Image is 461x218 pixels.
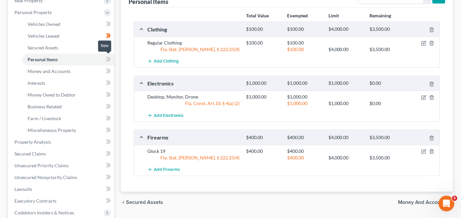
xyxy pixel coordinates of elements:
span: Personal Items [28,57,58,62]
div: $1,000.00 [243,94,284,100]
span: Lawsuits [14,186,32,192]
div: $400.00 [284,154,325,161]
a: Secured Claims [9,148,114,160]
div: $3,500.00 [366,154,407,161]
div: $3,500.00 [366,26,407,32]
div: New [98,41,111,51]
a: Miscellaneous Property [22,124,114,136]
span: Secured Assets [28,45,58,50]
button: Money and Accounts chevron_right [398,200,453,205]
div: $100.00 [284,40,325,46]
a: Interests [22,77,114,89]
div: Desktop, Monitor, Drone [144,94,243,100]
a: Executory Contracts [9,195,114,207]
div: $0.00 [366,100,407,107]
span: Secured Claims [14,151,46,156]
span: Money Owed to Debtor [28,92,76,98]
div: $100.00 [284,46,325,53]
a: Unsecured Nonpriority Claims [9,172,114,183]
span: Miscellaneous Property [28,127,76,133]
div: $4,000.00 [325,135,366,141]
i: chevron_left [121,200,126,205]
span: Vehicles Owned [28,21,60,27]
button: chevron_left Secured Assets [121,200,163,205]
div: $100.00 [243,40,284,46]
span: Secured Assets [126,200,163,205]
div: Glock 19 [144,148,243,154]
button: Add Electronics [147,109,183,121]
div: Clothing [144,26,243,33]
div: $1,000.00 [325,100,366,107]
a: Personal Items [22,54,114,65]
span: 5 [452,196,457,201]
a: Farm / Livestock [22,113,114,124]
a: Secured Assets [22,42,114,54]
button: Add Firearms [147,164,180,176]
span: Unsecured Nonpriority Claims [14,174,77,180]
span: Add Clothing [154,59,179,64]
a: Vehicles Owned [22,18,114,30]
div: $400.00 [243,148,284,154]
div: $4,000.00 [325,26,366,32]
div: Fla. Stat. [PERSON_NAME]. § 222.25(4) [144,154,243,161]
span: Unsecured Priority Claims [14,163,69,168]
span: Executory Contracts [14,198,56,204]
a: Money and Accounts [22,65,114,77]
a: Money Owed to Debtor [22,89,114,101]
div: $400.00 [284,148,325,154]
div: Fla. Stat. [PERSON_NAME]. § 222.25(4) [144,46,243,53]
a: Vehicles Leased [22,30,114,42]
div: $1,000.00 [325,80,366,86]
div: $3,500.00 [366,46,407,53]
span: Personal Property [14,9,52,15]
strong: Exempted [287,13,308,18]
div: $4,000.00 [325,46,366,53]
div: $100.00 [284,26,325,32]
strong: Limit [328,13,339,18]
div: Firearms [144,134,243,141]
span: Interests [28,80,45,86]
span: Farm / Livestock [28,116,61,121]
div: $400.00 [284,135,325,141]
div: $1,000.00 [284,100,325,107]
div: $100.00 [243,26,284,32]
div: $3,500.00 [366,135,407,141]
span: Money and Accounts [398,200,448,205]
span: Business Related [28,104,62,109]
span: Money and Accounts [28,68,71,74]
a: Lawsuits [9,183,114,195]
strong: Remaining [370,13,391,18]
a: Unsecured Priority Claims [9,160,114,172]
div: Electronics [144,80,243,87]
div: $0.00 [366,80,407,86]
span: Vehicles Leased [28,33,59,39]
div: $1,000.00 [284,80,325,86]
iframe: Intercom live chat [439,196,454,211]
a: Business Related [22,101,114,113]
div: $1,000.00 [243,80,284,86]
span: Codebtors Insiders & Notices [14,210,74,215]
strong: Total Value [246,13,269,18]
div: $400.00 [243,135,284,141]
span: Property Analysis [14,139,51,145]
span: Add Firearms [154,167,180,172]
div: $4,000.00 [325,154,366,161]
span: Add Electronics [154,113,183,118]
a: Property Analysis [9,136,114,148]
div: Fla. Const. Art.10, § 4(a) (2) [144,100,243,107]
button: Add Clothing [147,55,179,67]
div: $1,000.00 [284,94,325,100]
div: Regular Clothing [144,40,243,46]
